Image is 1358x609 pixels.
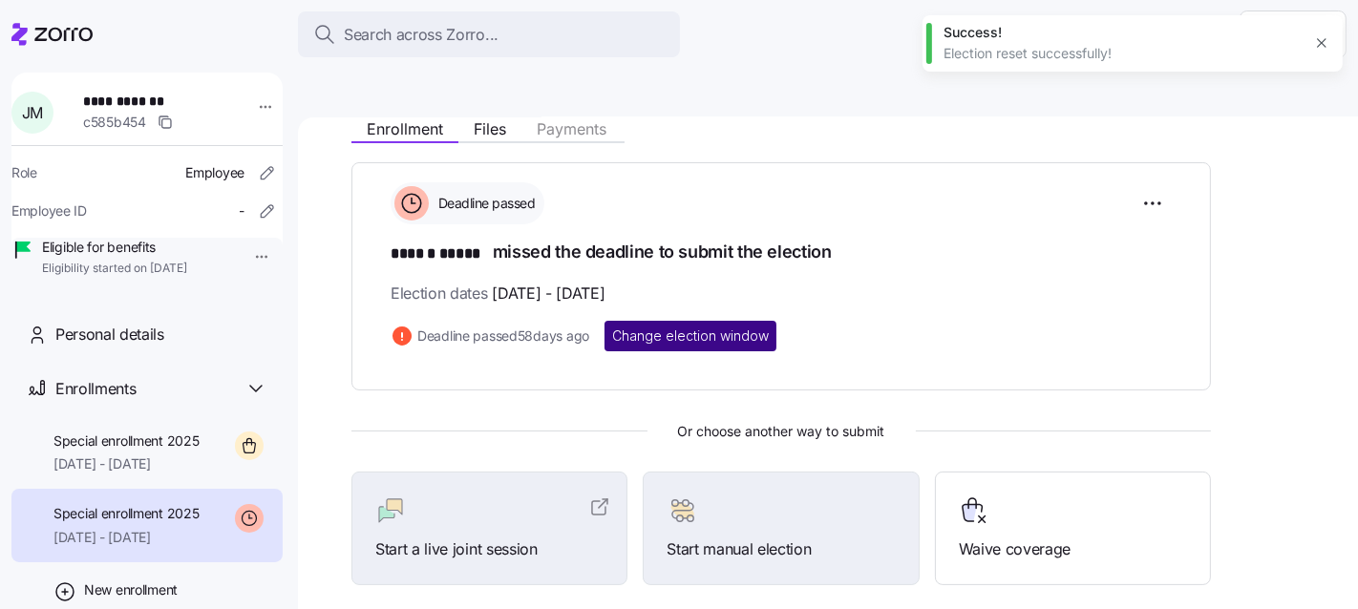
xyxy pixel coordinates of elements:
span: Eligibility started on [DATE] [42,261,187,277]
span: Employee ID [11,201,87,220]
span: Deadline passed [433,194,536,213]
span: Files [474,121,506,136]
span: [DATE] - [DATE] [53,528,200,547]
h1: missed the deadline to submit the election [391,240,1172,266]
span: Enrollment [367,121,443,136]
span: Change election window [612,326,769,346]
button: Change election window [605,321,776,351]
span: Start manual election [667,537,895,561]
div: Success! [944,23,1301,42]
span: Or choose another way to submit [351,421,1211,442]
span: Role [11,163,37,182]
span: Deadline passed 58 days ago [417,326,589,346]
span: c585b454 [83,113,146,132]
span: Payments [537,121,606,136]
span: Waive coverage [959,537,1187,561]
button: Search across Zorro... [298,11,680,57]
span: Election dates [391,282,605,305]
span: J M [22,105,43,120]
span: Eligible for benefits [42,238,187,257]
span: [DATE] - [DATE] [492,282,605,305]
span: Special enrollment 2025 [53,504,200,523]
div: Election reset successfully! [944,44,1301,63]
span: Special enrollment 2025 [53,431,200,451]
span: Personal details [55,323,164,346]
span: - [239,201,244,220]
span: Employee [185,163,244,182]
span: New enrollment [84,580,178,599]
span: Start a live joint session [375,537,604,561]
span: Enrollments [55,377,136,401]
span: Search across Zorro... [344,23,499,47]
span: [DATE] - [DATE] [53,454,200,473]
